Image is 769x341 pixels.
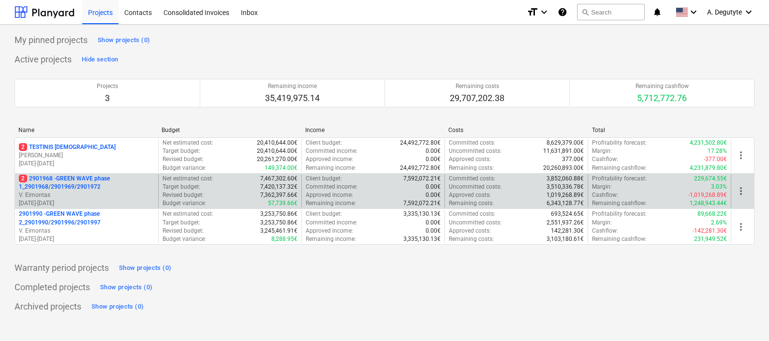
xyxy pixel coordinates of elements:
[403,210,441,218] p: 3,335,130.13€
[707,8,742,16] span: A. Degutyte
[19,160,154,168] p: [DATE] - [DATE]
[449,227,491,235] p: Approved costs :
[100,282,152,293] div: Show projects (0)
[163,175,213,183] p: Net estimated cost :
[15,34,88,46] p: My pinned projects
[449,210,495,218] p: Committed costs :
[592,155,618,163] p: Cashflow :
[89,299,146,314] button: Show projects (0)
[426,227,441,235] p: 0.00€
[19,175,154,191] p: 2901968 - GREEN WAVE phase 1_2901968/2901969/2901972
[265,82,320,90] p: Remaining income
[403,235,441,243] p: 3,335,130.13€
[527,6,538,18] i: format_size
[79,52,120,67] button: Hide section
[19,191,154,199] p: V. Eimontas
[449,139,495,147] p: Committed costs :
[592,183,612,191] p: Margin :
[97,82,118,90] p: Projects
[306,199,356,208] p: Remaining income :
[19,199,154,208] p: [DATE] - [DATE]
[592,210,647,218] p: Profitability forecast :
[547,139,584,147] p: 8,629,379.00€
[592,139,647,147] p: Profitability forecast :
[735,185,747,197] span: more_vert
[636,92,689,104] p: 5,712,772.76
[581,8,589,16] span: search
[306,210,342,218] p: Client budget :
[403,199,441,208] p: 7,592,072.21€
[260,210,297,218] p: 3,253,750.86€
[592,227,618,235] p: Cashflow :
[562,155,584,163] p: 377.00€
[688,6,699,18] i: keyboard_arrow_down
[19,235,154,243] p: [DATE] - [DATE]
[119,263,171,274] div: Show projects (0)
[260,191,297,199] p: 7,362,397.66€
[426,147,441,155] p: 0.00€
[260,219,297,227] p: 3,253,750.86€
[306,235,356,243] p: Remaining income :
[690,164,727,172] p: 4,231,879.80€
[305,127,441,133] div: Income
[711,183,727,191] p: 3.03%
[163,139,213,147] p: Net estimated cost :
[592,235,647,243] p: Remaining cashflow :
[18,127,154,133] div: Name
[306,175,342,183] p: Client budget :
[694,235,727,243] p: 231,949.52€
[306,219,357,227] p: Committed income :
[265,164,297,172] p: 149,374.00€
[690,139,727,147] p: 4,231,502.80€
[163,191,204,199] p: Revised budget :
[19,143,154,168] div: 2TESTINIS [DEMOGRAPHIC_DATA][PERSON_NAME][DATE]-[DATE]
[98,280,155,295] button: Show projects (0)
[260,175,297,183] p: 7,467,302.60€
[426,155,441,163] p: 0.00€
[163,210,213,218] p: Net estimated cost :
[163,219,200,227] p: Target budget :
[704,155,727,163] p: -377.00€
[19,151,154,160] p: [PERSON_NAME]
[306,183,357,191] p: Committed income :
[449,183,502,191] p: Uncommitted costs :
[426,183,441,191] p: 0.00€
[163,155,204,163] p: Revised budget :
[260,227,297,235] p: 3,245,461.91€
[558,6,567,18] i: Knowledge base
[98,35,150,46] div: Show projects (0)
[163,164,206,172] p: Budget variance :
[306,164,356,172] p: Remaining income :
[268,199,297,208] p: 57,739.66€
[15,262,109,274] p: Warranty period projects
[592,175,647,183] p: Profitability forecast :
[400,139,441,147] p: 24,492,772.80€
[19,210,154,226] p: 2901990 - GREEN WAVE phase 2_2901990/2901996/2901997
[95,32,152,48] button: Show projects (0)
[592,127,727,133] div: Total
[306,147,357,155] p: Committed income :
[400,164,441,172] p: 24,492,772.80€
[163,227,204,235] p: Revised budget :
[547,199,584,208] p: 6,343,128.77€
[697,210,727,218] p: 89,668.22€
[163,147,200,155] p: Target budget :
[688,191,727,199] p: -1,019,268.89€
[543,164,584,172] p: 20,260,893.00€
[450,92,504,104] p: 29,707,202.38
[449,175,495,183] p: Committed costs :
[450,82,504,90] p: Remaining costs
[162,127,297,133] div: Budget
[426,219,441,227] p: 0.00€
[577,4,645,20] button: Search
[690,199,727,208] p: 1,248,943.44€
[592,219,612,227] p: Margin :
[743,6,754,18] i: keyboard_arrow_down
[426,191,441,199] p: 0.00€
[711,219,727,227] p: 2.69%
[403,175,441,183] p: 7,592,072.21€
[257,147,297,155] p: 20,410,644.00€
[449,147,502,155] p: Uncommitted costs :
[543,147,584,155] p: 11,631,891.00€
[448,127,584,133] div: Costs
